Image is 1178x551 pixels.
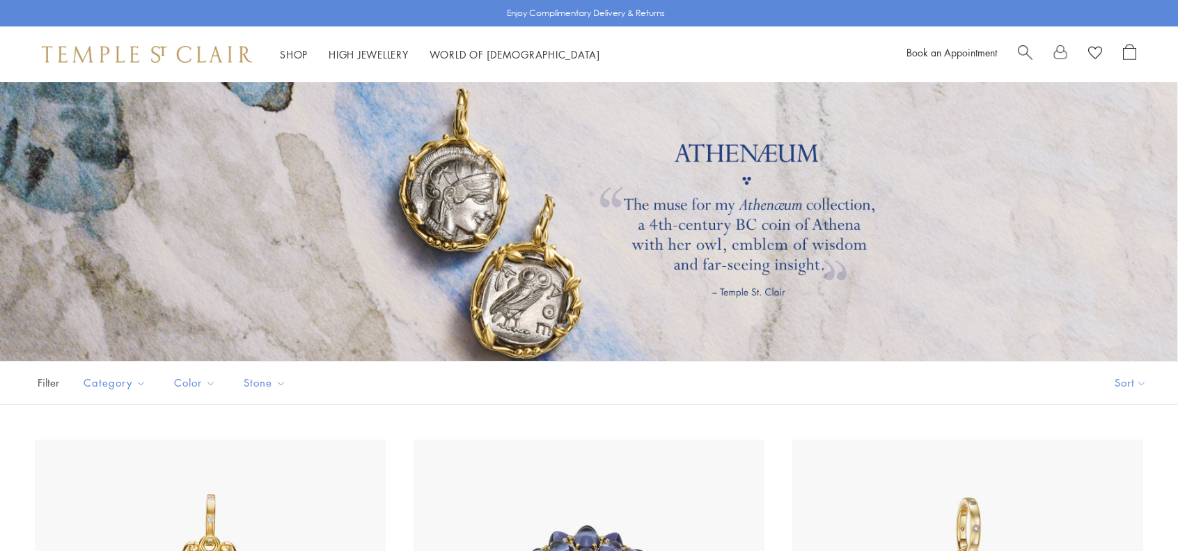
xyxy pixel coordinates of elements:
[1123,44,1136,65] a: Open Shopping Bag
[167,374,226,391] span: Color
[233,367,297,398] button: Stone
[1018,44,1032,65] a: Search
[280,47,308,61] a: ShopShop
[280,46,600,63] nav: Main navigation
[73,367,157,398] button: Category
[42,46,252,63] img: Temple St. Clair
[329,47,409,61] a: High JewelleryHigh Jewellery
[906,45,997,59] a: Book an Appointment
[1083,362,1178,404] button: Show sort by
[430,47,600,61] a: World of [DEMOGRAPHIC_DATA]World of [DEMOGRAPHIC_DATA]
[1108,486,1164,537] iframe: Gorgias live chat messenger
[77,374,157,391] span: Category
[507,6,665,20] p: Enjoy Complimentary Delivery & Returns
[164,367,226,398] button: Color
[1088,44,1102,65] a: View Wishlist
[237,374,297,391] span: Stone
